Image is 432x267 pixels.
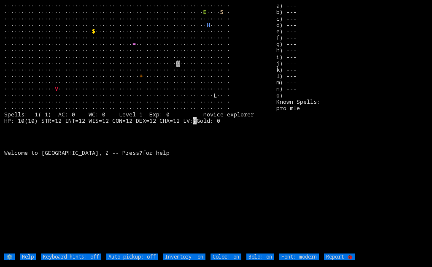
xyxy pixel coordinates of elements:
input: Font: modern [279,254,319,260]
mark: H [193,117,197,124]
input: ⚙️ [4,254,15,260]
input: Color: on [211,254,241,260]
stats: a) --- b) --- c) --- d) --- e) --- f) --- g) --- h) --- i) --- j) --- k) --- l) --- m) --- n) ---... [276,3,427,254]
font: S [220,8,224,16]
font: V [55,85,58,92]
input: Keyboard hints: off [41,254,101,260]
input: Auto-pickup: off [106,254,158,260]
font: = [132,40,136,48]
font: L [213,92,217,99]
input: Report 🐞 [324,254,355,260]
input: Bold: on [246,254,274,260]
input: Help [20,254,36,260]
larn: ··································································· ·····························... [4,3,276,254]
font: + [139,72,143,80]
font: H [207,21,210,29]
font: E [203,8,207,16]
font: $ [92,27,95,35]
input: Inventory: on [163,254,205,260]
b: ? [139,149,143,156]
